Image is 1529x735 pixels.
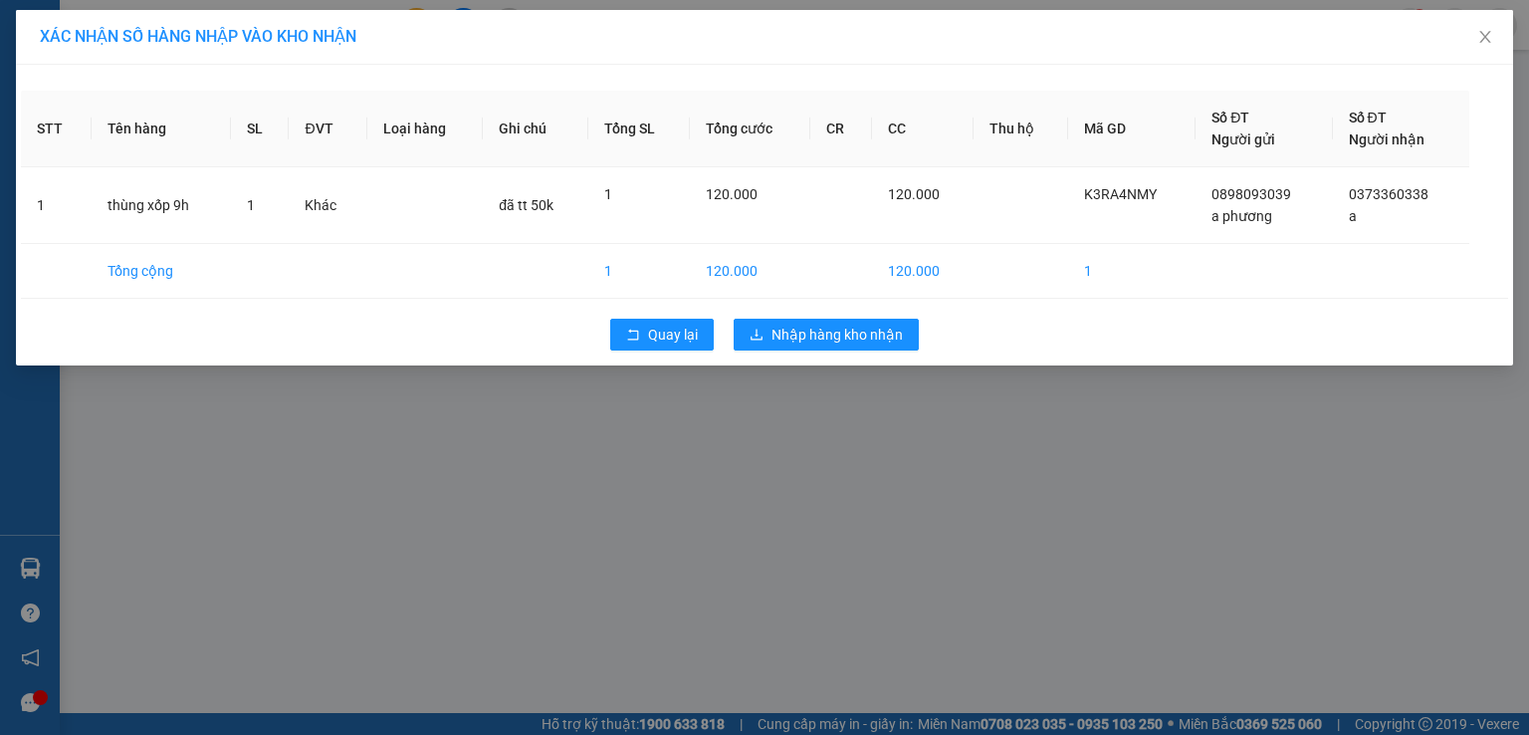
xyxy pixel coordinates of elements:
[1068,91,1197,167] th: Mã GD
[483,91,588,167] th: Ghi chú
[810,91,871,167] th: CR
[1211,186,1291,202] span: 0898093039
[690,91,810,167] th: Tổng cước
[1211,208,1272,224] span: a phương
[648,324,698,346] span: Quay lại
[1211,110,1249,125] span: Số ĐT
[21,91,92,167] th: STT
[92,91,231,167] th: Tên hàng
[231,91,290,167] th: SL
[499,197,553,213] span: đã tt 50k
[1211,131,1275,147] span: Người gửi
[974,91,1067,167] th: Thu hộ
[1457,10,1513,66] button: Close
[626,328,640,344] span: rollback
[872,244,975,299] td: 120.000
[888,186,940,202] span: 120.000
[1084,186,1157,202] span: K3RA4NMY
[588,244,690,299] td: 1
[872,91,975,167] th: CC
[367,91,483,167] th: Loại hàng
[1068,244,1197,299] td: 1
[289,167,366,244] td: Khác
[604,186,612,202] span: 1
[734,319,919,351] button: downloadNhập hàng kho nhận
[750,328,764,344] span: download
[289,91,366,167] th: ĐVT
[1477,29,1493,45] span: close
[40,27,356,46] span: XÁC NHẬN SỐ HÀNG NHẬP VÀO KHO NHẬN
[690,244,810,299] td: 120.000
[610,319,714,351] button: rollbackQuay lại
[92,167,231,244] td: thùng xốp 9h
[21,167,92,244] td: 1
[1349,208,1357,224] span: a
[1349,110,1387,125] span: Số ĐT
[588,91,690,167] th: Tổng SL
[92,244,231,299] td: Tổng cộng
[247,197,255,213] span: 1
[1349,131,1424,147] span: Người nhận
[706,186,758,202] span: 120.000
[1349,186,1428,202] span: 0373360338
[771,324,903,346] span: Nhập hàng kho nhận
